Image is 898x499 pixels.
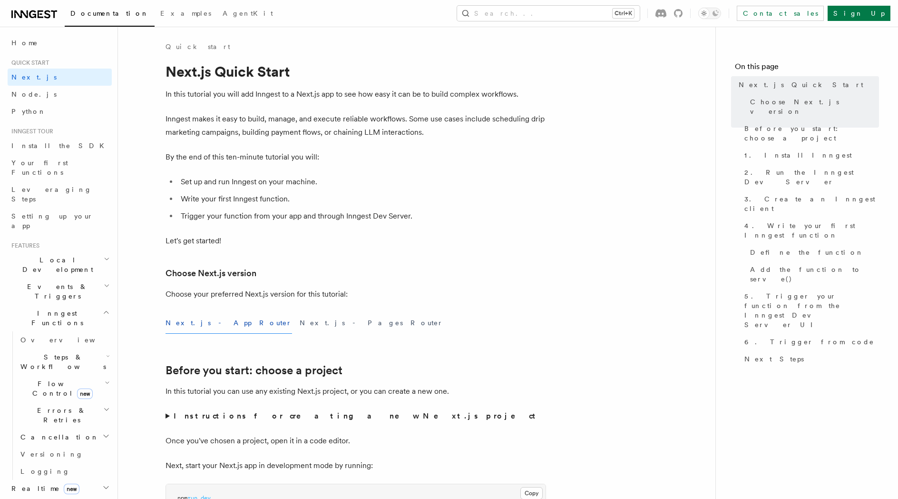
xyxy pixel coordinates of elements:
[8,59,49,67] span: Quick start
[741,288,879,333] a: 5. Trigger your function from the Inngest Dev Server UI
[166,312,292,334] button: Next.js - App Router
[737,6,824,21] a: Contact sales
[11,90,57,98] span: Node.js
[174,411,539,420] strong: Instructions for creating a new Next.js project
[739,80,863,90] span: Next.js Quick Start
[166,112,546,139] p: Inngest makes it easy to build, manage, and execute reliable workflows. Some use cases include sc...
[65,3,155,27] a: Documentation
[8,484,79,493] span: Realtime
[8,103,112,120] a: Python
[613,9,634,18] kbd: Ctrl+K
[11,108,46,115] span: Python
[8,181,112,208] a: Leveraging Steps
[8,331,112,480] div: Inngest Functions
[166,150,546,164] p: By the end of this ten-minute tutorial you will:
[17,402,112,429] button: Errors & Retries
[8,278,112,305] button: Events & Triggers
[160,10,211,17] span: Examples
[457,6,640,21] button: Search...Ctrl+K
[741,164,879,190] a: 2. Run the Inngest Dev Server
[166,288,546,301] p: Choose your preferred Next.js version for this tutorial:
[166,459,546,472] p: Next, start your Next.js app in development mode by running:
[166,409,546,423] summary: Instructions for creating a new Next.js project
[166,267,256,280] a: Choose Next.js version
[746,261,879,288] a: Add the function to serve()
[166,42,230,51] a: Quick start
[217,3,279,26] a: AgentKit
[744,291,879,329] span: 5. Trigger your function from the Inngest Dev Server UI
[17,432,99,442] span: Cancellation
[8,137,112,154] a: Install the SDK
[698,8,721,19] button: Toggle dark mode
[20,450,83,458] span: Versioning
[744,221,879,240] span: 4. Write your first Inngest function
[11,159,68,176] span: Your first Functions
[8,242,39,249] span: Features
[8,34,112,51] a: Home
[750,265,879,284] span: Add the function to serve()
[17,463,112,480] a: Logging
[746,93,879,120] a: Choose Next.js version
[750,97,879,116] span: Choose Next.js version
[735,61,879,76] h4: On this page
[166,434,546,448] p: Once you've chosen a project, open it in a code editor.
[166,88,546,101] p: In this tutorial you will add Inngest to a Next.js app to see how easy it can be to build complex...
[64,484,79,494] span: new
[828,6,890,21] a: Sign Up
[11,73,57,81] span: Next.js
[8,251,112,278] button: Local Development
[8,282,104,301] span: Events & Triggers
[77,389,93,399] span: new
[8,305,112,331] button: Inngest Functions
[8,128,53,135] span: Inngest tour
[741,333,879,350] a: 6. Trigger from code
[17,379,105,398] span: Flow Control
[741,190,879,217] a: 3. Create an Inngest client
[741,147,879,164] a: 1. Install Inngest
[11,186,92,203] span: Leveraging Steps
[8,255,104,274] span: Local Development
[11,212,93,230] span: Setting up your app
[746,244,879,261] a: Define the function
[166,63,546,80] h1: Next.js Quick Start
[741,217,879,244] a: 4. Write your first Inngest function
[17,331,112,349] a: Overview
[178,210,546,223] li: Trigger your function from your app and through Inngest Dev Server.
[735,76,879,93] a: Next.js Quick Start
[17,349,112,375] button: Steps & Workflows
[17,375,112,402] button: Flow Controlnew
[17,406,103,425] span: Errors & Retries
[178,192,546,206] li: Write your first Inngest function.
[8,154,112,181] a: Your first Functions
[744,168,879,187] span: 2. Run the Inngest Dev Server
[155,3,217,26] a: Examples
[166,234,546,248] p: Let's get started!
[166,364,342,377] a: Before you start: choose a project
[17,429,112,446] button: Cancellation
[178,175,546,189] li: Set up and run Inngest on your machine.
[166,385,546,398] p: In this tutorial you can use any existing Next.js project, or you can create a new one.
[300,312,443,334] button: Next.js - Pages Router
[8,86,112,103] a: Node.js
[11,142,110,150] span: Install the SDK
[17,446,112,463] a: Versioning
[223,10,273,17] span: AgentKit
[11,38,38,48] span: Home
[8,208,112,234] a: Setting up your app
[744,337,874,347] span: 6. Trigger from code
[744,150,852,160] span: 1. Install Inngest
[741,350,879,368] a: Next Steps
[17,352,106,371] span: Steps & Workflows
[741,120,879,147] a: Before you start: choose a project
[8,309,103,328] span: Inngest Functions
[70,10,149,17] span: Documentation
[750,248,864,257] span: Define the function
[744,194,879,213] span: 3. Create an Inngest client
[20,336,118,344] span: Overview
[744,124,879,143] span: Before you start: choose a project
[8,480,112,497] button: Realtimenew
[20,468,70,475] span: Logging
[8,69,112,86] a: Next.js
[744,354,804,364] span: Next Steps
